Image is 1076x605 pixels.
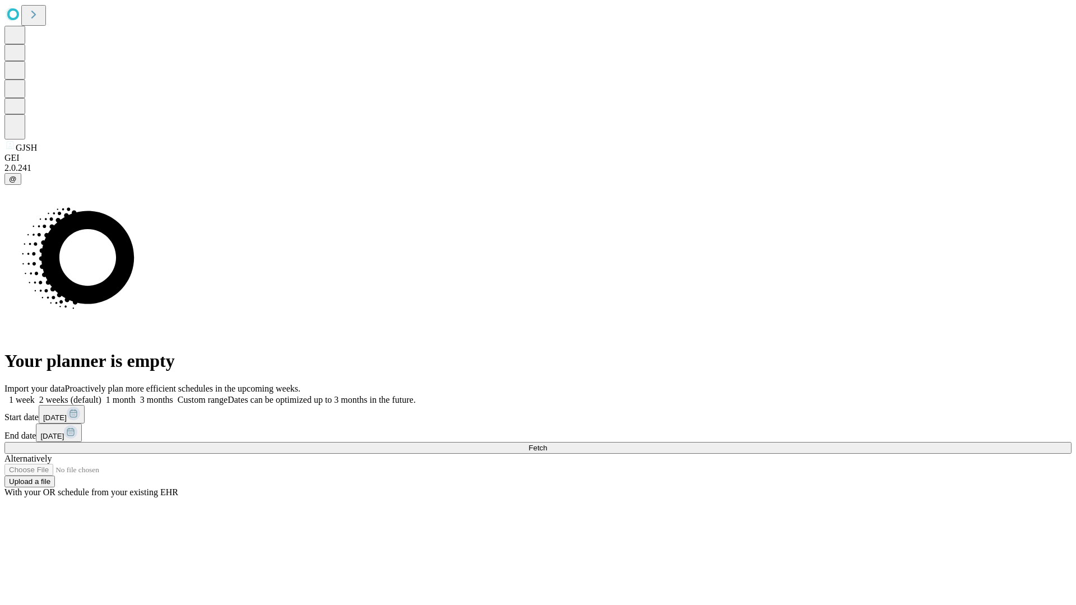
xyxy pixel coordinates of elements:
span: 1 month [106,395,136,404]
span: [DATE] [43,413,67,422]
button: [DATE] [36,424,82,442]
div: End date [4,424,1072,442]
span: Import your data [4,384,65,393]
span: [DATE] [40,432,64,440]
span: 2 weeks (default) [39,395,101,404]
span: With your OR schedule from your existing EHR [4,487,178,497]
button: Upload a file [4,476,55,487]
button: @ [4,173,21,185]
div: GEI [4,153,1072,163]
span: Alternatively [4,454,52,463]
div: Start date [4,405,1072,424]
button: [DATE] [39,405,85,424]
span: GJSH [16,143,37,152]
span: @ [9,175,17,183]
h1: Your planner is empty [4,351,1072,371]
span: Fetch [528,444,547,452]
span: 1 week [9,395,35,404]
button: Fetch [4,442,1072,454]
span: Proactively plan more efficient schedules in the upcoming weeks. [65,384,300,393]
span: Dates can be optimized up to 3 months in the future. [228,395,415,404]
div: 2.0.241 [4,163,1072,173]
span: 3 months [140,395,173,404]
span: Custom range [178,395,228,404]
